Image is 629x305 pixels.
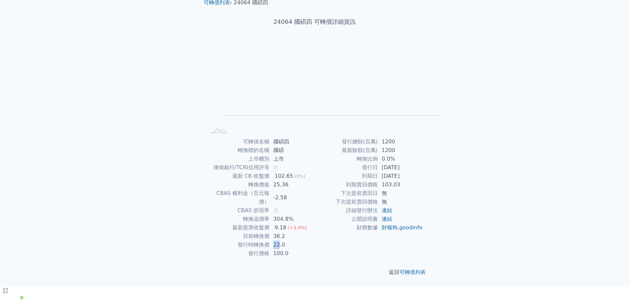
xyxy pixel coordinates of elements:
[378,155,423,163] td: 0.0%
[206,232,269,241] td: 目前轉換價
[269,215,315,223] td: 304.8%
[378,137,423,146] td: 1200
[378,189,423,198] td: 無
[382,207,392,213] a: 連結
[315,155,378,163] td: 轉換比例
[269,232,315,241] td: 36.2
[382,216,392,222] a: 連結
[378,198,423,206] td: 無
[206,155,269,163] td: 上市櫃別
[206,137,269,146] td: 可轉債名稱
[269,155,315,163] td: 上市
[198,268,431,276] p: 返回
[378,172,423,180] td: [DATE]
[206,241,269,249] td: 發行時轉換價
[269,137,315,146] td: 國碩四
[399,269,426,275] a: 可轉債列表
[288,225,307,230] span: (+3.0%)
[206,215,269,223] td: 轉換溢價率
[206,189,269,206] td: CBAS 權利金（百元報價）
[206,180,269,189] td: 轉換價值
[315,189,378,198] td: 下次提前賣回日
[315,146,378,155] td: 最新餘額(百萬)
[315,180,378,189] td: 到期賣回價格
[273,223,288,232] div: 9.18
[269,241,315,249] td: 22.0
[198,17,431,26] h1: 24064 國碩四 可轉債詳細資訊
[315,198,378,206] td: 下次提前賣回價格
[295,173,305,179] span: (0%)
[315,137,378,146] td: 發行總額(百萬)
[206,146,269,155] td: 轉換標的名稱
[206,163,269,172] td: 擔保銀行/TCRI信用評等
[217,47,442,126] g: Chart
[206,249,269,258] td: 發行價格
[273,207,279,213] span: 無
[273,172,295,180] div: 102.65
[269,180,315,189] td: 25.36
[315,172,378,180] td: 到期日
[315,206,378,215] td: 詳細發行辦法
[273,164,279,171] span: 無
[315,163,378,172] td: 發行日
[315,223,378,232] td: 財務數據
[206,172,269,180] td: 最新 CB 收盤價
[378,146,423,155] td: 1200
[315,215,378,223] td: 公開說明書
[596,273,629,305] div: 聊天小工具
[206,223,269,232] td: 最新股票收盤價
[596,273,629,305] iframe: Chat Widget
[399,224,422,231] a: goodinfo
[269,189,315,206] td: -2.58
[269,249,315,258] td: 100.0
[378,180,423,189] td: 103.03
[206,206,269,215] td: CBAS 折現率
[378,223,423,232] td: ,
[378,163,423,172] td: [DATE]
[269,146,315,155] td: 國碩
[382,224,398,231] a: 財報狗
